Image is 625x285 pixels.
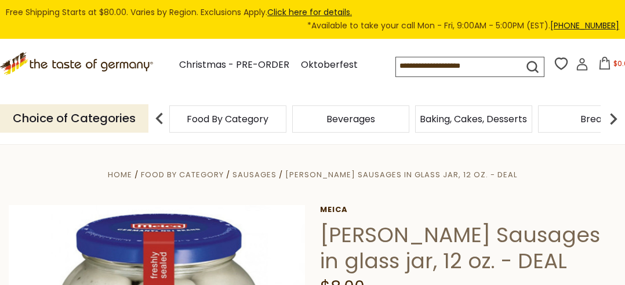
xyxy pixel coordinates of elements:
a: Breads [580,115,612,123]
a: Christmas - PRE-ORDER [179,57,289,73]
a: Home [108,169,132,180]
a: Meica [320,205,616,214]
a: Click here for details. [267,6,352,18]
a: Baking, Cakes, Desserts [420,115,527,123]
span: *Available to take your call Mon - Fri, 9:00AM - 5:00PM (EST). [307,19,619,32]
img: next arrow [602,107,625,130]
a: [PHONE_NUMBER] [550,20,619,31]
a: Sausages [232,169,277,180]
a: Food By Category [187,115,268,123]
a: Food By Category [141,169,224,180]
div: Free Shipping Starts at $80.00. Varies by Region. Exclusions Apply. [6,6,619,33]
a: Oktoberfest [301,57,358,73]
a: Beverages [326,115,375,123]
a: [PERSON_NAME] Sausages in glass jar, 12 oz. - DEAL [285,169,517,180]
img: previous arrow [148,107,171,130]
h1: [PERSON_NAME] Sausages in glass jar, 12 oz. - DEAL [320,222,616,274]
